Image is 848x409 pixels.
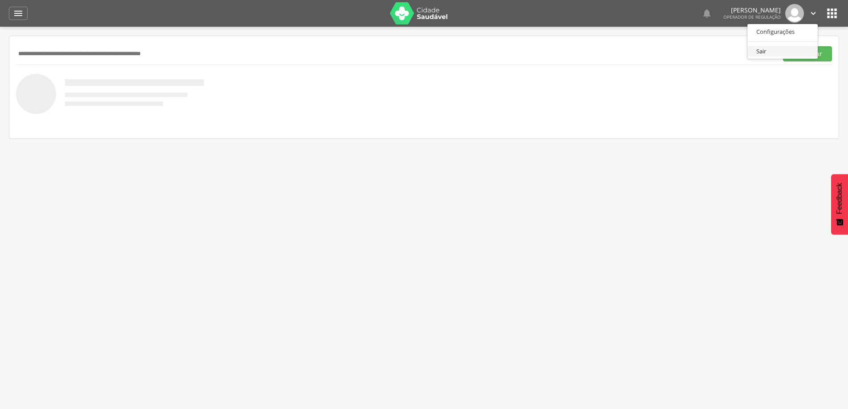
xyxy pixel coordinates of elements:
[9,7,28,20] a: 
[808,8,818,18] i: 
[723,7,781,13] p: [PERSON_NAME]
[747,26,818,37] a: Configurações
[825,6,839,20] i: 
[836,183,844,214] span: Feedback
[702,8,712,19] i: 
[702,4,712,23] a: 
[831,174,848,235] button: Feedback - Mostrar pesquisa
[808,4,818,23] a: 
[747,46,818,57] a: Sair
[723,14,781,20] span: Operador de regulação
[13,8,24,19] i: 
